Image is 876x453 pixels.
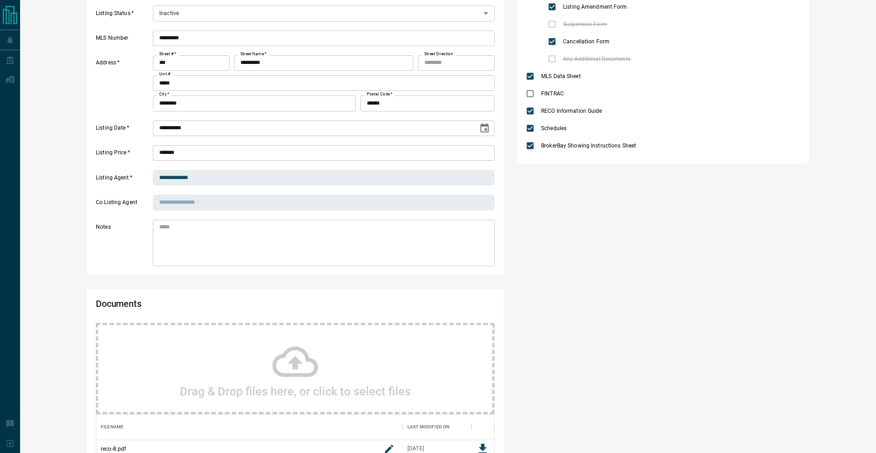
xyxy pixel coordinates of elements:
button: Choose date, selected date is Jun 25, 2025 [475,119,494,137]
label: MLS Number [96,34,151,46]
label: Unit # [159,71,171,77]
label: Listing Date [96,124,151,136]
span: Cancellation Form [561,37,612,46]
span: Schedules [539,124,569,132]
label: Address [96,59,151,111]
label: Street # [159,51,176,57]
label: Street Direction [424,51,453,57]
label: City [159,91,169,97]
div: Inactive [153,5,495,21]
label: Listing Status [96,10,151,21]
label: Postal Code [367,91,392,97]
div: Drag & Drop files here, or click to select files [96,323,495,414]
span: MLS Data Sheet [539,72,583,80]
p: reco-8.pdf [101,445,126,453]
label: Notes [96,223,151,266]
div: Filename [101,414,124,440]
div: Last Modified On [403,414,471,440]
span: Listing Amendment Form [561,3,629,11]
label: Listing Agent [96,174,151,186]
label: Co Listing Agent [96,199,151,211]
div: Jun 24, 2025 [407,445,424,453]
span: Any Additional Documents [561,55,633,63]
span: BrokerBay Showing Instructions Sheet [539,142,638,150]
h2: Documents [96,298,335,314]
div: Filename [96,414,403,440]
label: Listing Price [96,149,151,161]
span: Suspension Form [561,20,610,28]
span: FINTRAC [539,90,566,98]
h2: Drag & Drop files here, or click to select files [180,385,411,398]
div: Last Modified On [407,414,449,440]
label: Street Name [240,51,266,57]
span: RECO Information Guide [539,107,604,115]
